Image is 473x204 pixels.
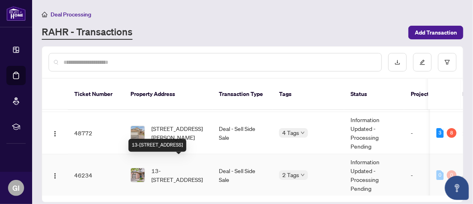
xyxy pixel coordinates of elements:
[344,112,404,154] td: Information Updated - Processing Pending
[124,79,212,110] th: Property Address
[415,26,457,39] span: Add Transaction
[68,154,124,196] td: 46234
[301,173,305,177] span: down
[301,131,305,135] span: down
[395,59,400,65] span: download
[52,131,58,137] img: Logo
[128,139,186,152] div: 13-[STREET_ADDRESS]
[42,25,133,40] a: RAHR - Transactions
[282,128,299,137] span: 4 Tags
[131,168,145,182] img: thumbnail-img
[212,112,273,154] td: Deal - Sell Side Sale
[49,126,61,139] button: Logo
[212,79,273,110] th: Transaction Type
[408,26,463,39] button: Add Transaction
[404,79,453,110] th: Project Name
[445,176,469,200] button: Open asap
[131,126,145,140] img: thumbnail-img
[51,11,91,18] span: Deal Processing
[436,170,444,180] div: 0
[42,12,47,17] span: home
[436,128,444,138] div: 3
[388,53,407,71] button: download
[404,112,453,154] td: -
[52,173,58,179] img: Logo
[413,53,432,71] button: edit
[420,59,425,65] span: edit
[68,79,124,110] th: Ticket Number
[447,128,457,138] div: 8
[68,112,124,154] td: 48772
[273,79,344,110] th: Tags
[151,166,206,184] span: 13-[STREET_ADDRESS]
[151,124,206,142] span: [STREET_ADDRESS][PERSON_NAME]
[447,170,457,180] div: 0
[444,59,450,65] span: filter
[49,169,61,182] button: Logo
[438,53,457,71] button: filter
[344,154,404,196] td: Information Updated - Processing Pending
[404,154,453,196] td: -
[282,170,299,180] span: 2 Tags
[12,182,20,194] span: GI
[6,6,26,21] img: logo
[212,154,273,196] td: Deal - Sell Side Sale
[344,79,404,110] th: Status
